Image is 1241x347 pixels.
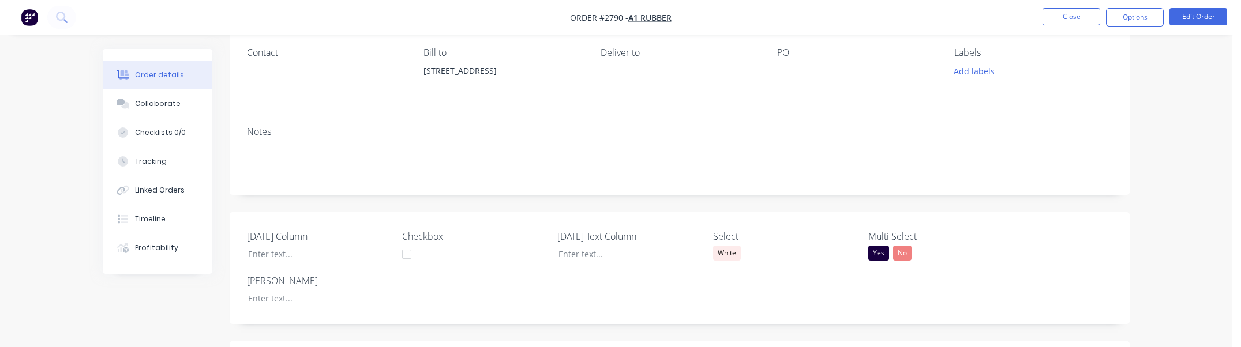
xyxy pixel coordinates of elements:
[628,12,672,23] a: A1 Rubber
[103,147,212,176] button: Tracking
[21,9,38,26] img: Factory
[103,176,212,205] button: Linked Orders
[1043,8,1100,25] button: Close
[868,246,889,261] div: Yes
[103,205,212,233] button: Timeline
[1169,8,1227,25] button: Edit Order
[713,246,741,261] div: White
[135,243,178,253] div: Profitability
[103,118,212,147] button: Checklists 0/0
[402,229,546,243] label: Checkbox
[135,70,184,80] div: Order details
[954,47,1112,58] div: Labels
[135,127,186,138] div: Checklists 0/0
[1106,8,1164,27] button: Options
[103,233,212,262] button: Profitability
[570,12,628,23] span: Order #2790 -
[423,63,582,100] div: [STREET_ADDRESS]
[103,89,212,118] button: Collaborate
[247,229,391,243] label: [DATE] Column
[557,229,702,243] label: [DATE] Text Column
[713,229,857,243] label: Select
[103,61,212,89] button: Order details
[135,99,181,109] div: Collaborate
[247,47,405,58] div: Contact
[247,274,391,288] label: [PERSON_NAME]
[601,47,759,58] div: Deliver to
[777,47,935,58] div: PO
[947,63,1000,78] button: Add labels
[893,246,912,261] div: No
[868,229,1013,243] label: Multi Select
[247,126,1112,137] div: Notes
[423,63,582,79] div: [STREET_ADDRESS]
[135,185,185,195] div: Linked Orders
[423,47,582,58] div: Bill to
[135,156,167,167] div: Tracking
[135,214,166,224] div: Timeline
